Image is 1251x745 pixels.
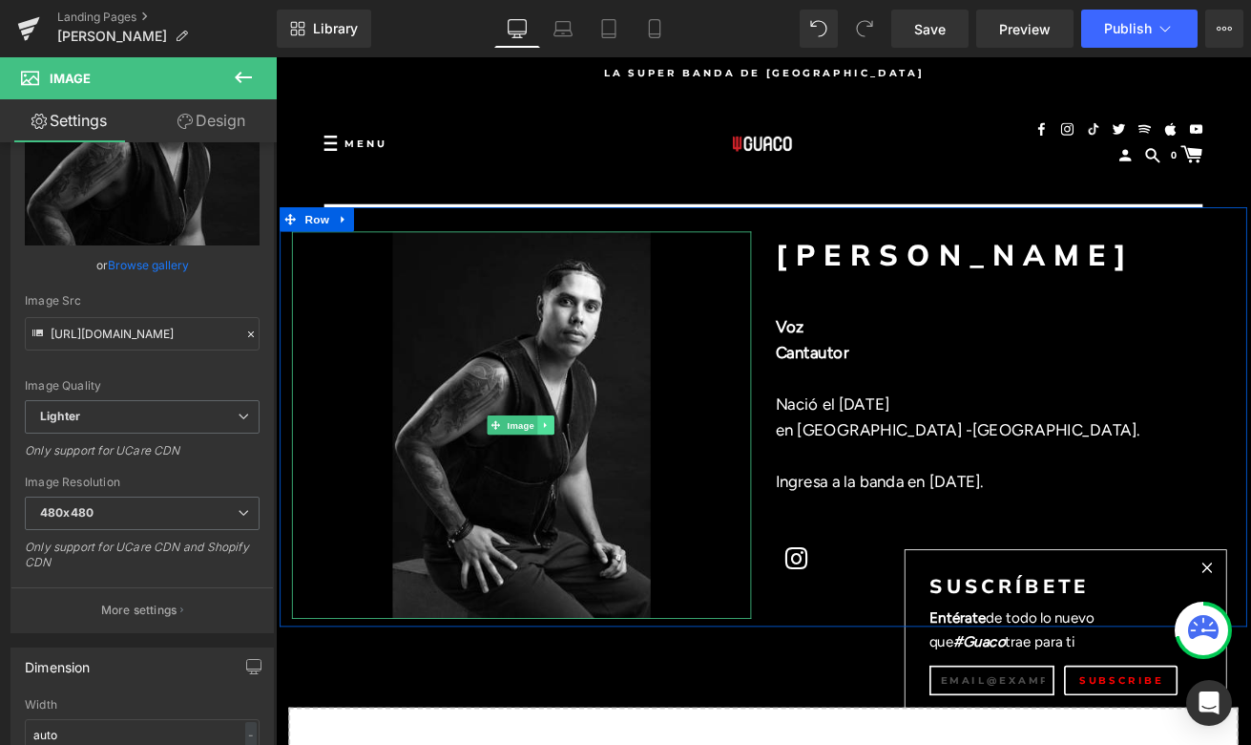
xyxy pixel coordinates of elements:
button: Undo [800,10,838,48]
button: Redo [845,10,884,48]
font: Cantautor [592,338,678,361]
font: [PERSON_NAME] [592,212,1016,255]
font: Voz [592,308,625,330]
div: Image Resolution [25,476,260,489]
div: Dimension [25,649,91,675]
span: Image [270,424,310,447]
span: Menu [73,95,132,110]
font: Ingresa a la banda en [DATE]. [592,491,838,514]
a: Expand / Collapse [68,178,93,206]
a: Mobile [632,10,678,48]
span: [PERSON_NAME] [57,29,167,44]
div: Image Quality [25,379,260,393]
a: Expand / Collapse [310,424,330,447]
div: Only support for UCare CDN and Shopify CDN [25,540,260,583]
a: Desktop [494,10,540,48]
a: Design [142,99,281,142]
a: Tablet [586,10,632,48]
div: Width [25,698,260,712]
p: More settings [101,602,177,619]
div: Open Intercom Messenger [1186,680,1232,726]
div: or [25,255,260,275]
font: [GEOGRAPHIC_DATA]. [824,430,1023,453]
b: 480x480 [40,505,94,520]
div: Image Src [25,294,260,308]
span: Image [50,71,91,86]
img: Guaco [530,66,625,140]
span: Publish [1104,21,1152,36]
button: More settings [11,587,273,632]
button: Menu [48,83,141,123]
a: 0 [1060,100,1097,127]
b: Lighter [40,409,80,423]
span: Library [313,20,358,37]
a: New Library [277,10,371,48]
button: Publish [1081,10,1198,48]
a: Preview [976,10,1074,48]
div: Only support for UCare CDN [25,443,260,471]
input: Link [25,317,260,351]
font: Nació el [DATE] [592,399,726,422]
span: 0 [1060,109,1067,123]
a: Landing Pages [57,10,277,25]
font: en [GEOGRAPHIC_DATA] - [592,430,824,453]
button: More [1205,10,1243,48]
span: Preview [999,19,1051,39]
span: Save [914,19,946,39]
a: Browse gallery [108,248,189,282]
a: Laptop [540,10,586,48]
span: Row [30,178,68,206]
